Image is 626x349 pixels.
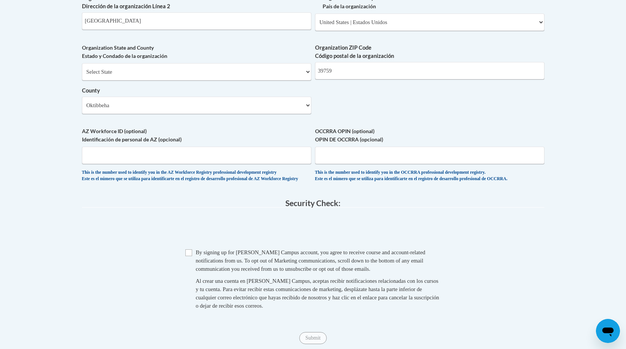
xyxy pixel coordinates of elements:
iframe: reCAPTCHA [256,215,370,244]
input: Metadata input [82,12,311,30]
span: Security Check: [285,198,341,208]
label: County [82,86,311,95]
label: Organization State and County Estado y Condado de la organización [82,44,311,60]
label: OCCRRA OPIN (optional) OPIN DE OCCRRA (opcional) [315,127,544,144]
span: Al crear una cuenta en [PERSON_NAME] Campus, aceptas recibir notificaciones relacionadas con los ... [196,278,439,309]
span: By signing up for [PERSON_NAME] Campus account, you agree to receive course and account-related n... [196,249,426,272]
label: Organization ZIP Code Código postal de la organización [315,44,544,60]
input: Metadata input [315,62,544,79]
iframe: Button to launch messaging window [596,319,620,343]
div: This is the number used to identify you in the AZ Workforce Registry professional development reg... [82,170,311,182]
input: Submit [299,332,326,344]
label: AZ Workforce ID (optional) Identificación de personal de AZ (opcional) [82,127,311,144]
div: This is the number used to identify you in the OCCRRA professional development registry. Este es ... [315,170,544,182]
